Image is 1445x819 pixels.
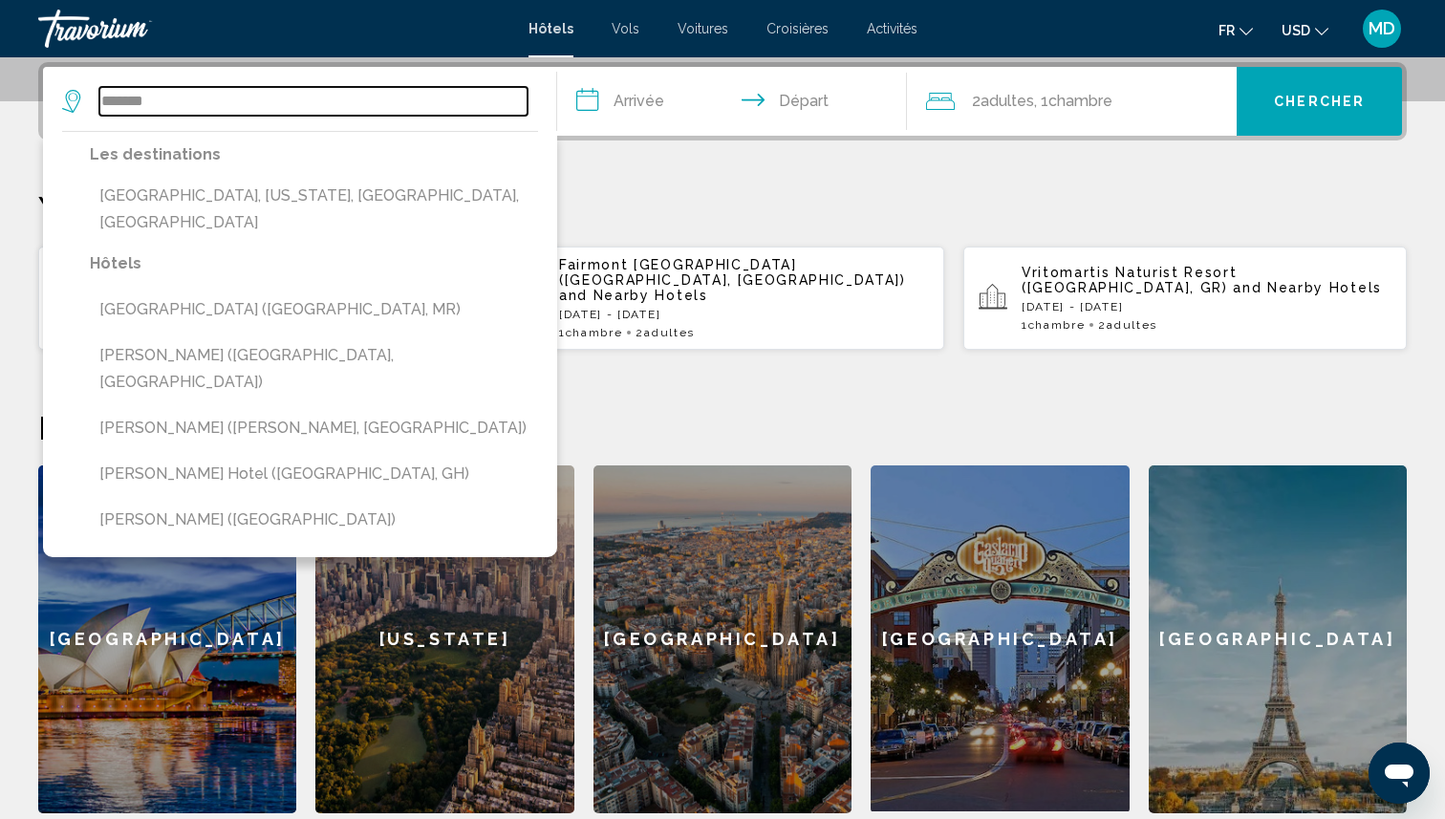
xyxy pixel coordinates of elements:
iframe: Bouton de lancement de la fenêtre de messagerie [1369,743,1430,804]
p: Hôtels [90,250,538,277]
button: [PERSON_NAME] ([GEOGRAPHIC_DATA], [GEOGRAPHIC_DATA]) [90,337,538,400]
span: Vritomartis Naturist Resort ([GEOGRAPHIC_DATA], GR) [1022,265,1237,295]
button: Check in and out dates [557,67,907,136]
a: Croisières [766,21,829,36]
a: Hôtels [528,21,573,36]
div: Search widget [43,67,1402,136]
a: Activités [867,21,917,36]
span: Adultes [1107,318,1157,332]
span: fr [1219,23,1235,38]
a: [GEOGRAPHIC_DATA] [593,465,852,813]
button: [PERSON_NAME] ([GEOGRAPHIC_DATA]) [90,502,538,538]
button: Travelers: 2 adults, 0 children [907,67,1238,136]
a: [GEOGRAPHIC_DATA] [871,465,1129,813]
span: 2 [636,326,694,339]
button: Vritomartis Naturist Resort ([GEOGRAPHIC_DATA], GR) and Nearby Hotels[DATE] - [DATE]1Chambre2Adultes [963,246,1407,351]
button: Chercher [1237,67,1402,136]
span: and Nearby Hotels [1233,280,1382,295]
button: [GEOGRAPHIC_DATA] ([GEOGRAPHIC_DATA], MR) [90,291,538,328]
p: [DATE] - [DATE] [1022,300,1391,313]
span: Chercher [1274,95,1365,110]
button: User Menu [1357,9,1407,49]
button: [PERSON_NAME] Hotel ([GEOGRAPHIC_DATA], GH) [90,456,538,492]
a: Voitures [678,21,728,36]
div: [GEOGRAPHIC_DATA] [871,465,1129,811]
a: [US_STATE] [315,465,573,813]
span: Chambre [566,326,623,339]
span: , 1 [1034,88,1112,115]
span: Adultes [644,326,695,339]
p: [DATE] - [DATE] [559,308,929,321]
span: MD [1369,19,1395,38]
span: and Nearby Hotels [559,288,708,303]
span: USD [1282,23,1310,38]
span: Fairmont [GEOGRAPHIC_DATA] ([GEOGRAPHIC_DATA], [GEOGRAPHIC_DATA]) [559,257,906,288]
span: 2 [972,88,1034,115]
a: [GEOGRAPHIC_DATA] [1149,465,1407,813]
a: Travorium [38,10,509,48]
h2: Destinations en vedette [38,408,1407,446]
a: [GEOGRAPHIC_DATA] [38,465,296,813]
span: Chambre [1028,318,1086,332]
button: [PERSON_NAME] ([PERSON_NAME], [GEOGRAPHIC_DATA]) [90,410,538,446]
span: 2 [1098,318,1156,332]
button: Change language [1219,16,1253,44]
p: Les destinations [90,141,538,168]
button: [GEOGRAPHIC_DATA], [US_STATE], [GEOGRAPHIC_DATA], [GEOGRAPHIC_DATA] [90,178,538,241]
span: 1 [1022,318,1085,332]
span: Chambre [1048,92,1112,110]
p: Your Recent Searches [38,188,1407,226]
a: Vols [612,21,639,36]
button: Fairmont [GEOGRAPHIC_DATA] ([GEOGRAPHIC_DATA], [GEOGRAPHIC_DATA]) and Nearby Hotels[DATE] - [DATE... [501,246,944,351]
button: Change currency [1282,16,1328,44]
span: Adultes [981,92,1034,110]
span: 1 [559,326,622,339]
button: I [GEOGRAPHIC_DATA] (Stalis, GR) and Nearby Hotels[DATE] - [DATE]1Chambre2Adultes [38,246,482,351]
